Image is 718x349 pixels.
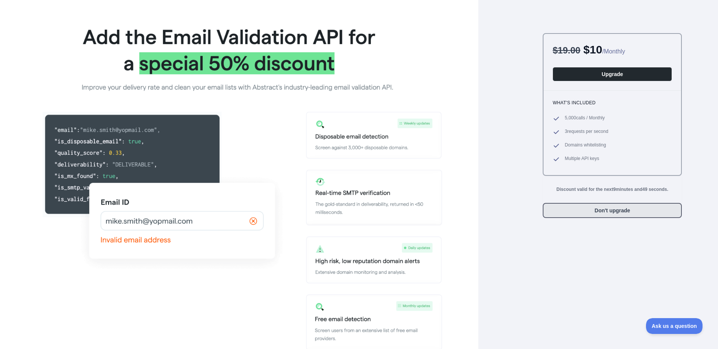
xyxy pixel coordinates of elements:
[565,115,605,122] span: 5,000 calls / Monthly
[646,318,703,334] iframe: Toggle Customer Support
[556,187,668,192] strong: Discount valid for the next 9 minutes and 49 seconds.
[553,67,672,81] button: Upgrade
[543,203,682,218] button: Don't upgrade
[565,142,606,149] span: Domains whitelisting
[553,100,672,106] h3: What's included
[553,45,580,55] span: $ 19.00
[583,43,602,56] span: $ 10
[602,48,625,55] span: / Monthly
[565,155,599,163] span: Multiple API keys
[565,128,608,136] span: 3 requests per second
